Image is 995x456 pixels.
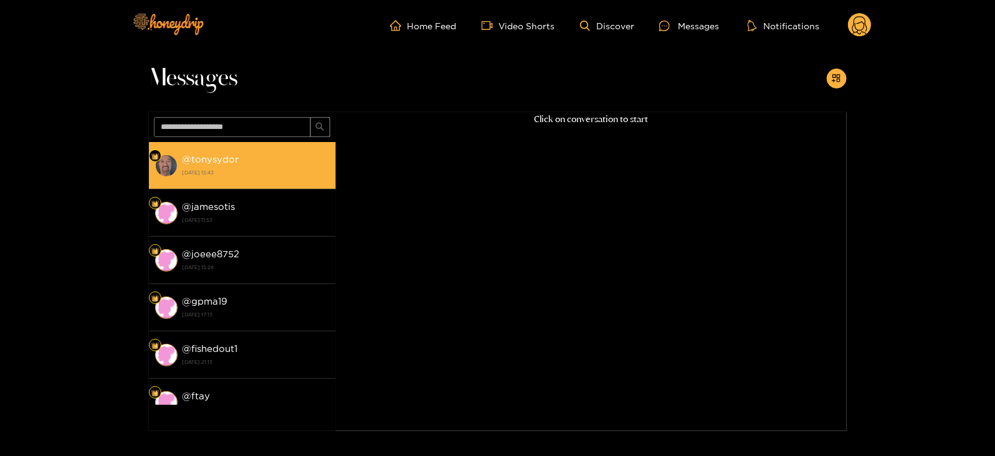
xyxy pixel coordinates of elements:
img: Fan Level [151,153,159,160]
strong: @ gpma19 [183,296,228,306]
img: conversation [155,297,178,319]
strong: @ jamesotis [183,201,236,212]
strong: [DATE] 15:28 [183,262,330,273]
img: Fan Level [151,389,159,397]
button: Notifications [744,19,823,32]
a: Video Shorts [482,20,555,31]
img: Fan Level [151,200,159,207]
strong: [DATE] 17:13 [183,309,330,320]
div: Messages [659,19,719,33]
span: search [315,122,325,133]
img: conversation [155,154,178,177]
button: search [310,117,330,137]
strong: [DATE] 21:13 [183,356,330,368]
button: appstore-add [827,69,847,88]
strong: [DATE] 03:00 [183,404,330,415]
img: conversation [155,391,178,414]
span: home [390,20,407,31]
img: Fan Level [151,295,159,302]
img: Fan Level [151,342,159,349]
strong: @ fishedout1 [183,343,238,354]
p: Click on conversation to start [336,112,847,126]
img: Fan Level [151,247,159,255]
strong: @ joeee8752 [183,249,240,259]
span: appstore-add [832,74,841,84]
strong: [DATE] 15:43 [183,167,330,178]
span: video-camera [482,20,499,31]
strong: [DATE] 11:53 [183,214,330,226]
img: conversation [155,249,178,272]
img: conversation [155,202,178,224]
strong: @ ftay [183,391,211,401]
span: Messages [149,64,238,93]
strong: @ tonysydor [183,154,239,164]
a: Home Feed [390,20,457,31]
a: Discover [580,21,634,31]
img: conversation [155,344,178,366]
